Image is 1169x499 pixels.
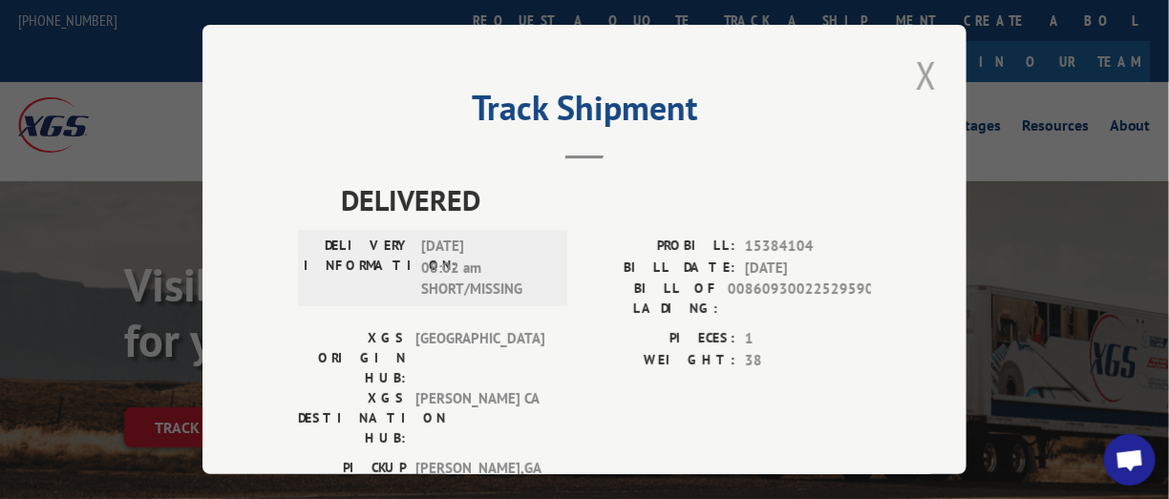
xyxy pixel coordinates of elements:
[745,236,871,258] span: 15384104
[298,328,406,388] label: XGS ORIGIN HUB:
[910,49,943,101] button: Close modal
[341,178,871,221] span: DELIVERED
[298,94,871,131] h2: Track Shipment
[584,236,735,258] label: PROBILL:
[584,258,735,280] label: BILL DATE:
[415,328,544,388] span: [GEOGRAPHIC_DATA]
[415,458,544,498] span: [PERSON_NAME] , GA
[1104,434,1156,486] a: Open chat
[298,458,406,498] label: PICKUP CITY:
[421,236,550,301] span: [DATE] 08:02 am SHORT/MISSING
[415,388,544,448] span: [PERSON_NAME] CA
[304,236,412,301] label: DELIVERY INFORMATION:
[745,350,871,372] span: 38
[584,279,718,319] label: BILL OF LADING:
[728,279,871,319] span: 00860930022529590
[298,388,406,448] label: XGS DESTINATION HUB:
[745,258,871,280] span: [DATE]
[584,350,735,372] label: WEIGHT:
[584,328,735,350] label: PIECES:
[745,328,871,350] span: 1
